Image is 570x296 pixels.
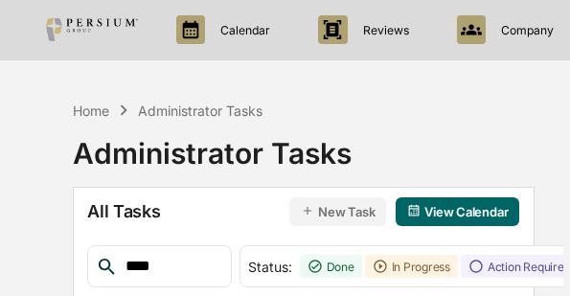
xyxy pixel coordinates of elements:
iframe: Open customer support [509,233,560,285]
div: Home [73,102,109,119]
p: Company [486,23,563,37]
span: All Tasks [87,201,160,221]
span: Status : [248,259,292,275]
p: Calendar [205,23,280,37]
div: Administrator Tasks [73,121,352,171]
button: View Calendar [396,197,519,226]
p: Reviews [348,23,419,37]
img: calendar [407,204,421,217]
img: logo [46,18,138,41]
div: Administrator Tasks [138,102,262,119]
div: Done [300,255,362,278]
div: In Progress [365,255,458,278]
button: New Task [289,197,386,226]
